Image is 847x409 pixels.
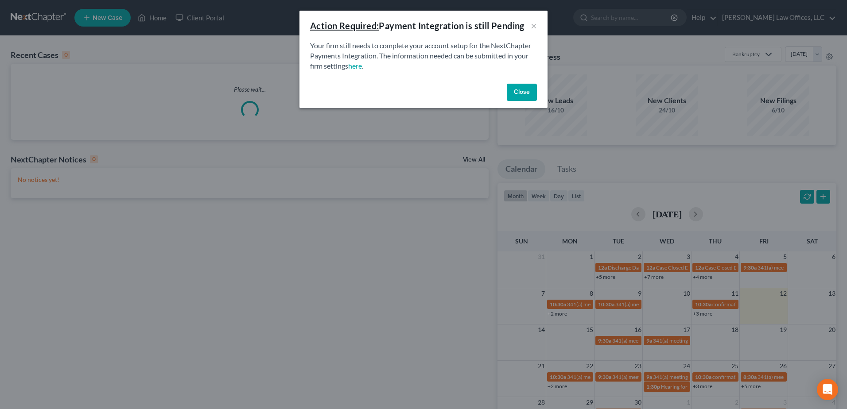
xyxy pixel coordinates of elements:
u: Action Required: [310,20,379,31]
a: here [348,62,362,70]
p: Your firm still needs to complete your account setup for the NextChapter Payments Integration. Th... [310,41,537,71]
div: Open Intercom Messenger [817,379,838,400]
button: × [531,20,537,31]
button: Close [507,84,537,101]
div: Payment Integration is still Pending [310,19,525,32]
